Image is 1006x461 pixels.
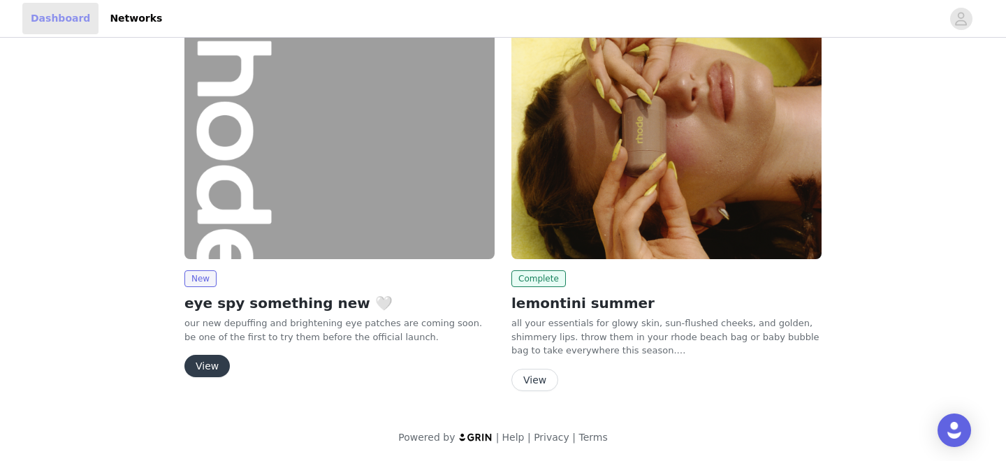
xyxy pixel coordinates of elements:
a: View [511,375,558,386]
a: Help [502,432,525,443]
div: avatar [954,8,968,30]
span: | [572,432,576,443]
div: Open Intercom Messenger [938,414,971,447]
a: View [184,361,230,372]
span: Powered by [398,432,455,443]
p: all your essentials for glowy skin, sun-flushed cheeks, and golden, shimmery lips. throw them in ... [511,316,822,358]
a: Privacy [534,432,569,443]
span: | [496,432,500,443]
button: View [511,369,558,391]
span: Complete [511,270,566,287]
a: Networks [101,3,170,34]
h2: lemontini summer [511,293,822,314]
img: rhode skin [511,27,822,259]
span: | [527,432,531,443]
a: Terms [578,432,607,443]
p: our new depuffing and brightening eye patches are coming soon. be one of the first to try them be... [184,316,495,344]
button: View [184,355,230,377]
h2: eye spy something new 🤍 [184,293,495,314]
a: Dashboard [22,3,99,34]
img: rhode skin [184,27,495,259]
img: logo [458,432,493,441]
span: New [184,270,217,287]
